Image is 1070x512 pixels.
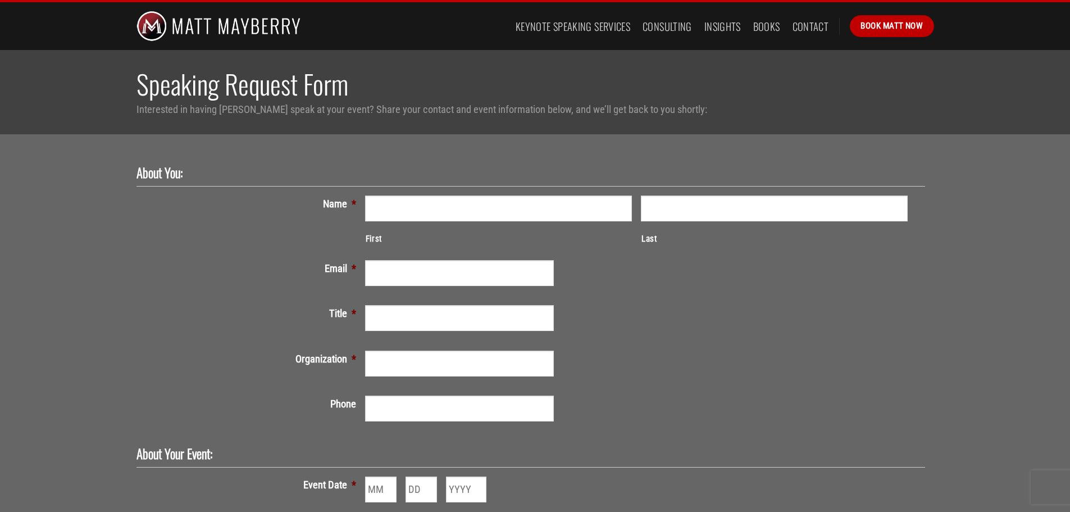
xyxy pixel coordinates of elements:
[516,16,630,37] a: Keynote Speaking Services
[860,19,923,33] span: Book Matt Now
[136,165,916,182] h2: About You:
[136,446,916,463] h2: About Your Event:
[136,477,365,493] label: Event Date
[136,64,348,103] span: Speaking Request Form
[704,16,741,37] a: Insights
[366,233,632,246] label: First
[753,16,780,37] a: Books
[136,396,365,412] label: Phone
[365,477,397,502] input: MM
[136,2,301,50] img: Matt Mayberry
[136,305,365,321] label: Title
[136,101,934,117] p: Interested in having [PERSON_NAME] speak at your event? Share your contact and event information ...
[136,196,365,212] label: Name
[850,15,934,37] a: Book Matt Now
[641,233,908,246] label: Last
[446,477,486,502] input: YYYY
[136,351,365,367] label: Organization
[136,260,365,277] label: Email
[406,477,437,502] input: DD
[793,16,829,37] a: Contact
[643,16,692,37] a: Consulting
